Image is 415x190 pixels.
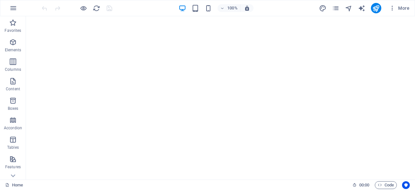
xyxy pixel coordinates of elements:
span: More [389,5,409,11]
i: Pages (Ctrl+Alt+S) [332,5,339,12]
i: Publish [372,5,380,12]
button: 100% [218,4,241,12]
p: Elements [5,47,21,53]
button: Code [375,181,397,189]
p: Columns [5,67,21,72]
button: More [386,3,412,13]
span: Code [378,181,394,189]
i: Design (Ctrl+Alt+Y) [319,5,326,12]
p: Tables [7,145,19,150]
i: AI Writer [358,5,365,12]
button: reload [92,4,100,12]
button: publish [371,3,381,13]
p: Accordion [4,125,22,131]
button: text_generator [358,4,366,12]
p: Content [6,86,20,92]
a: Click to cancel selection. Double-click to open Pages [5,181,23,189]
button: pages [332,4,340,12]
button: navigator [345,4,353,12]
button: design [319,4,327,12]
h6: 100% [227,4,238,12]
i: Navigator [345,5,352,12]
p: Features [5,164,21,170]
p: Favorites [5,28,21,33]
button: Click here to leave preview mode and continue editing [79,4,87,12]
span: 00 00 [359,181,369,189]
h6: Session time [352,181,370,189]
button: Usercentrics [402,181,410,189]
p: Boxes [8,106,18,111]
span: : [364,183,365,187]
i: On resize automatically adjust zoom level to fit chosen device. [244,5,250,11]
